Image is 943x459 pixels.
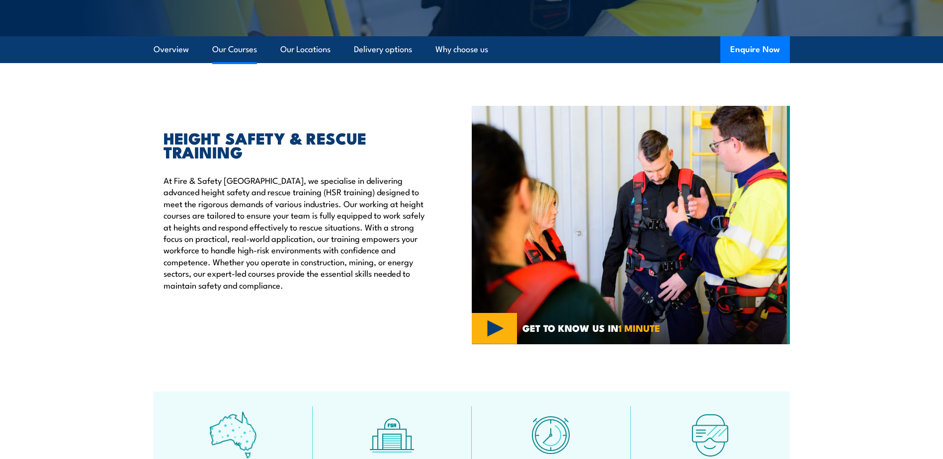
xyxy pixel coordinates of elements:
button: Enquire Now [720,36,790,63]
a: Delivery options [354,36,412,63]
img: fast-icon [527,411,575,459]
img: auswide-icon [209,411,257,459]
a: Our Locations [280,36,331,63]
a: Why choose us [435,36,488,63]
img: tech-icon [686,411,734,459]
strong: 1 MINUTE [618,320,660,335]
a: Our Courses [212,36,257,63]
img: Fire & Safety Australia offer working at heights courses and training [472,106,790,344]
span: GET TO KNOW US IN [522,323,660,332]
a: Overview [154,36,189,63]
img: facilities-icon [368,411,416,459]
h2: HEIGHT SAFETY & RESCUE TRAINING [164,131,426,158]
p: At Fire & Safety [GEOGRAPHIC_DATA], we specialise in delivering advanced height safety and rescue... [164,174,426,291]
